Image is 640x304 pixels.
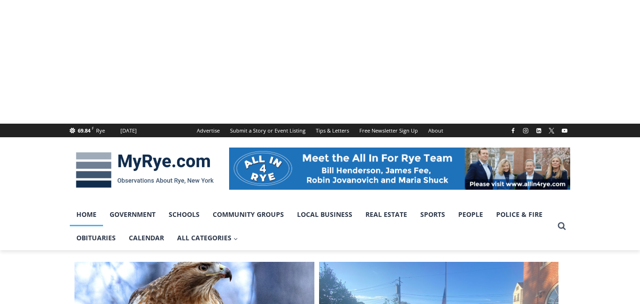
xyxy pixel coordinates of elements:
[414,203,452,226] a: Sports
[92,126,94,131] span: F
[225,124,311,137] a: Submit a Story or Event Listing
[171,226,245,250] a: All Categories
[177,233,238,243] span: All Categories
[78,127,90,134] span: 69.84
[70,146,220,194] img: MyRye.com
[122,226,171,250] a: Calendar
[553,218,570,235] button: View Search Form
[359,203,414,226] a: Real Estate
[490,203,549,226] a: Police & Fire
[423,124,448,137] a: About
[311,124,354,137] a: Tips & Letters
[192,124,448,137] nav: Secondary Navigation
[192,124,225,137] a: Advertise
[452,203,490,226] a: People
[290,203,359,226] a: Local Business
[162,203,206,226] a: Schools
[354,124,423,137] a: Free Newsletter Sign Up
[103,203,162,226] a: Government
[229,148,570,190] img: All in for Rye
[120,126,137,135] div: [DATE]
[546,125,557,136] a: X
[520,125,531,136] a: Instagram
[559,125,570,136] a: YouTube
[70,203,553,250] nav: Primary Navigation
[206,203,290,226] a: Community Groups
[70,226,122,250] a: Obituaries
[96,126,105,135] div: Rye
[507,125,519,136] a: Facebook
[533,125,544,136] a: Linkedin
[70,203,103,226] a: Home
